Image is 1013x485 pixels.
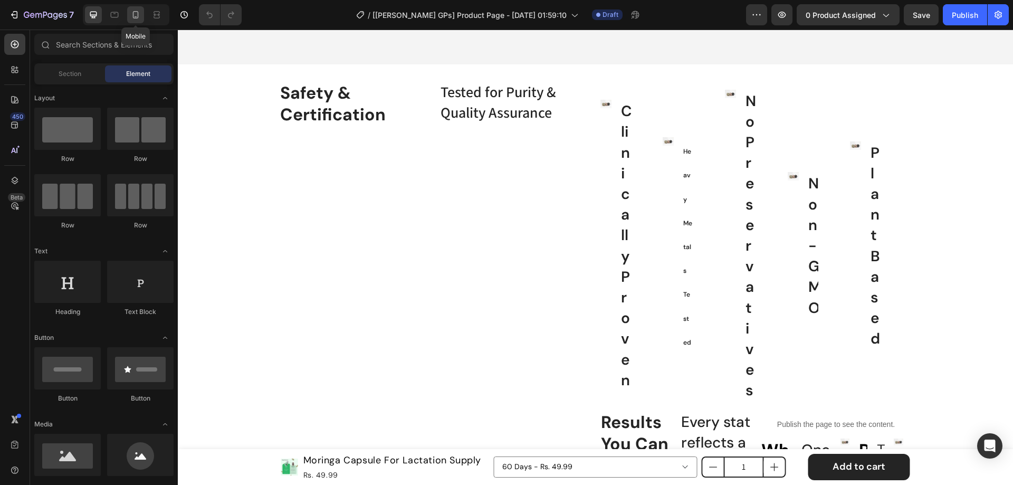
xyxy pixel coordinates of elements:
[34,246,47,256] span: Text
[34,93,55,103] span: Layout
[693,113,702,320] p: Plant Based
[372,9,567,21] span: [[PERSON_NAME] GPs] Product Page - [DATE] 01:59:10
[178,30,1013,485] iframe: Design area
[806,9,876,21] span: 0 product assigned
[423,70,434,79] img: image_demo.jpg
[157,90,174,107] span: Toggle open
[672,112,683,120] img: image_demo.jpg
[34,333,54,343] span: Button
[630,424,732,450] button: Add to cart
[157,243,174,260] span: Toggle open
[34,154,101,164] div: Row
[582,389,734,401] p: Publish the page to see the content.
[157,416,174,433] span: Toggle open
[34,221,101,230] div: Row
[8,193,25,202] div: Beta
[547,60,558,69] img: image_demo.jpg
[797,4,900,25] button: 0 product assigned
[546,428,586,447] input: quantity
[69,8,74,21] p: 7
[977,433,1002,459] div: Open Intercom Messenger
[10,112,25,121] div: 450
[422,381,494,449] h2: results you can trust
[603,10,618,20] span: Draft
[107,221,174,230] div: Row
[943,4,987,25] button: Publish
[443,71,452,361] p: Clinically Proven
[34,307,101,317] div: Heading
[655,431,708,444] div: Add to cart
[107,154,174,164] div: Row
[34,420,53,429] span: Media
[368,9,370,21] span: /
[505,118,514,317] span: Heavy Metals Tested
[126,69,150,79] span: Element
[952,9,978,21] div: Publish
[263,53,413,94] p: Tested for Purity & Quality Assurance
[913,11,930,20] span: Save
[716,409,725,416] img: image_demo.jpg
[630,144,639,288] p: Non-GMO
[34,394,101,403] div: Button
[525,428,546,447] button: decrement
[199,4,242,25] div: Undo/Redo
[663,409,672,416] img: image_demo.jpg
[485,108,496,116] img: image_demo.jpg
[610,142,621,151] img: image_demo.jpg
[586,428,607,447] button: increment
[59,69,81,79] span: Section
[34,34,174,55] input: Search Sections & Elements
[157,329,174,346] span: Toggle open
[101,52,253,98] h2: safety & certification
[568,61,577,372] p: No Preservatives
[107,307,174,317] div: Text Block
[4,4,79,25] button: 7
[904,4,939,25] button: Save
[107,394,174,403] div: Button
